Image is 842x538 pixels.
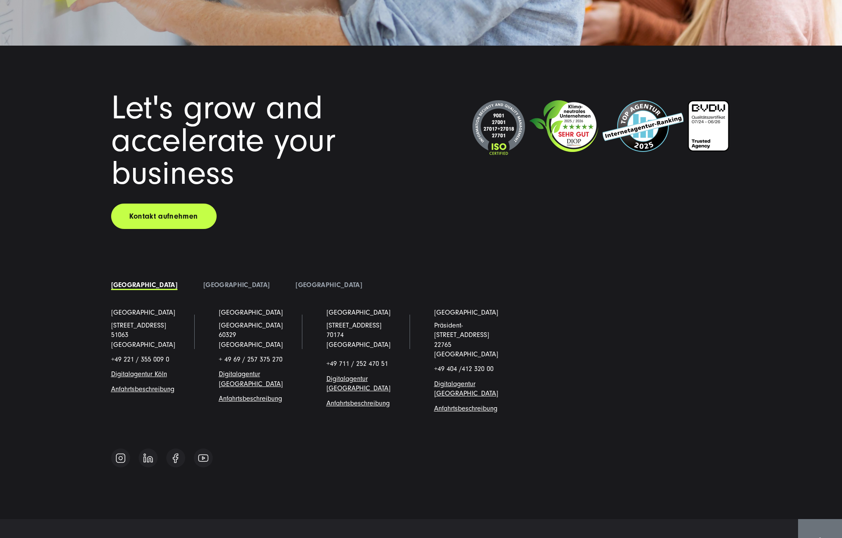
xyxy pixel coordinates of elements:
a: Digitalagentur Köl [111,370,164,378]
a: [STREET_ADDRESS] [326,322,382,329]
a: 51063 [GEOGRAPHIC_DATA] [111,331,175,348]
a: 60329 [GEOGRAPHIC_DATA] [219,331,283,348]
span: g [219,395,282,402]
span: [GEOGRAPHIC_DATA] [219,322,283,329]
a: [GEOGRAPHIC_DATA] [434,308,498,317]
a: Anfahrtsbeschreibung [111,385,174,393]
img: Follow us on Facebook [173,453,178,463]
a: 70174 [GEOGRAPHIC_DATA] [326,331,391,348]
a: [GEOGRAPHIC_DATA] [326,308,391,317]
span: + 49 69 / 257 375 270 [219,356,283,363]
a: Anfahrtsbeschreibung [326,399,390,407]
a: [GEOGRAPHIC_DATA] [111,281,177,289]
a: [GEOGRAPHIC_DATA] [219,308,283,317]
a: Anfahrtsbeschreibung [434,405,497,412]
span: 412 320 00 [462,365,494,373]
img: Follow us on Instagram [115,453,126,464]
img: BVDW-Zertifizierung-Weiß [688,100,729,152]
a: Digitalagentur [GEOGRAPHIC_DATA] [434,380,498,397]
a: n [164,370,167,378]
a: [GEOGRAPHIC_DATA] [295,281,362,289]
a: [GEOGRAPHIC_DATA] [111,308,175,317]
img: Follow us on Linkedin [143,453,153,463]
p: +49 221 / 355 009 0 [111,355,193,364]
span: Let's grow and accelerate your business [111,89,336,192]
img: Klimaneutrales Unternehmen SUNZINET GmbH [529,100,598,152]
a: Anfahrtsbeschreibun [219,395,278,402]
img: Top Internetagentur und Full Service Digitalagentur SUNZINET - 2024 [603,100,684,152]
a: Kontakt aufnehmen [111,204,217,229]
p: Präsident-[STREET_ADDRESS] 22765 [GEOGRAPHIC_DATA] [434,321,516,359]
a: Digitalagentur [GEOGRAPHIC_DATA] [326,375,391,392]
img: Follow us on Youtube [198,454,208,462]
span: +49 404 / [434,365,494,373]
span: +49 711 / 252 470 51 [326,360,388,368]
a: [STREET_ADDRESS] [111,322,166,329]
img: ISO-Siegel_2024_dunkel [472,100,525,156]
a: [GEOGRAPHIC_DATA] [203,281,270,289]
a: Digitalagentur [GEOGRAPHIC_DATA] [219,370,283,387]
